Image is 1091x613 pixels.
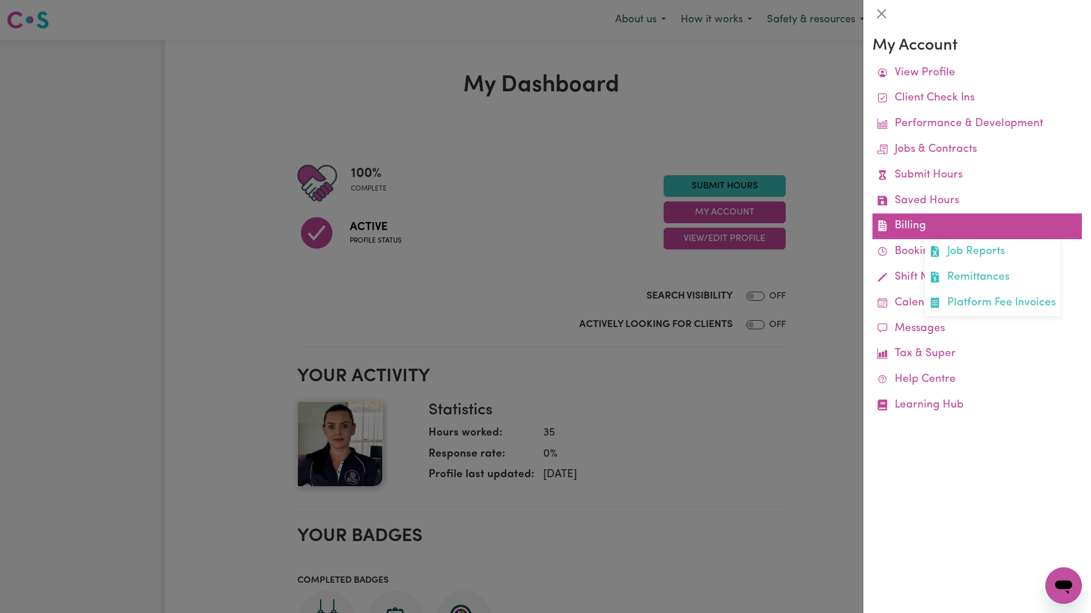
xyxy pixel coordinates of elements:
[872,213,1082,239] a: BillingJob ReportsRemittancesPlatform Fee Invoices
[872,111,1082,137] a: Performance & Development
[925,291,1060,316] a: Platform Fee Invoices
[1045,567,1082,604] iframe: Button to launch messaging window
[872,61,1082,86] a: View Profile
[872,291,1082,316] a: Calendar
[872,86,1082,111] a: Client Check Ins
[872,239,1082,265] a: Bookings
[872,367,1082,393] a: Help Centre
[872,137,1082,163] a: Jobs & Contracts
[872,163,1082,188] a: Submit Hours
[872,265,1082,291] a: Shift Notes
[872,188,1082,214] a: Saved Hours
[872,393,1082,418] a: Learning Hub
[872,5,891,23] button: Close
[925,239,1060,265] a: Job Reports
[872,37,1082,56] h3: My Account
[925,265,1060,291] a: Remittances
[872,341,1082,367] a: Tax & Super
[872,316,1082,342] a: Messages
